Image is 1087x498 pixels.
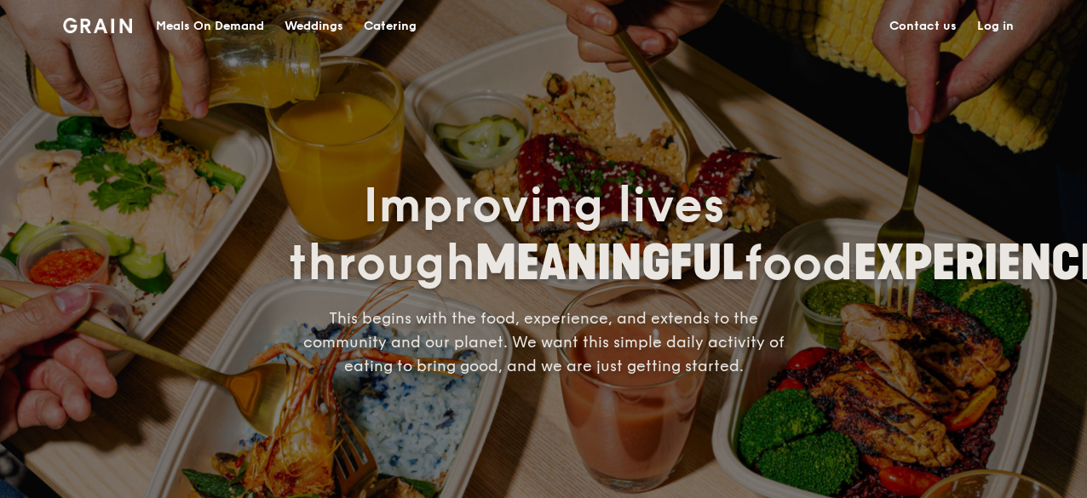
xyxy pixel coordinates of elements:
[879,1,967,52] a: Contact us
[156,1,264,52] div: Meals On Demand
[475,235,744,292] span: MEANINGFUL
[303,309,785,375] span: This begins with the food, experience, and extends to the community and our planet. We want this ...
[354,1,427,52] a: Catering
[274,1,354,52] a: Weddings
[285,1,343,52] div: Weddings
[63,18,132,33] img: Grain
[967,1,1024,52] a: Log in
[364,1,417,52] div: Catering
